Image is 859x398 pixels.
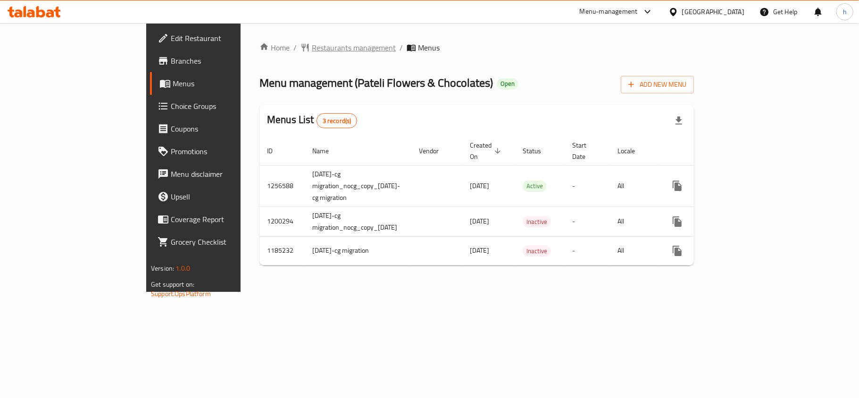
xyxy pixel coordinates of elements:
[610,165,659,207] td: All
[259,42,694,53] nav: breadcrumb
[312,145,341,157] span: Name
[610,236,659,265] td: All
[470,215,489,227] span: [DATE]
[305,207,411,236] td: [DATE]-cg migration_nocg_copy_[DATE]
[659,137,764,166] th: Actions
[173,78,282,89] span: Menus
[305,165,411,207] td: [DATE]-cg migration_nocg_copy_[DATE]-cg migration
[150,117,290,140] a: Coupons
[418,42,440,53] span: Menus
[300,42,396,53] a: Restaurants management
[523,145,553,157] span: Status
[171,168,282,180] span: Menu disclaimer
[628,79,686,91] span: Add New Menu
[312,42,396,53] span: Restaurants management
[151,262,174,274] span: Version:
[565,207,610,236] td: -
[317,116,357,125] span: 3 record(s)
[523,216,551,227] span: Inactive
[666,240,689,262] button: more
[171,146,282,157] span: Promotions
[171,214,282,225] span: Coverage Report
[523,245,551,257] div: Inactive
[400,42,403,53] li: /
[621,76,694,93] button: Add New Menu
[151,278,194,290] span: Get support on:
[175,262,190,274] span: 1.0.0
[150,95,290,117] a: Choice Groups
[572,140,599,162] span: Start Date
[151,288,211,300] a: Support.OpsPlatform
[150,72,290,95] a: Menus
[150,231,290,253] a: Grocery Checklist
[150,50,290,72] a: Branches
[150,27,290,50] a: Edit Restaurant
[667,109,690,132] div: Export file
[150,185,290,208] a: Upsell
[470,180,489,192] span: [DATE]
[150,140,290,163] a: Promotions
[171,100,282,112] span: Choice Groups
[419,145,451,157] span: Vendor
[171,191,282,202] span: Upsell
[682,7,744,17] div: [GEOGRAPHIC_DATA]
[689,240,711,262] button: Change Status
[497,78,518,90] div: Open
[666,174,689,197] button: more
[565,236,610,265] td: -
[150,208,290,231] a: Coverage Report
[523,246,551,257] span: Inactive
[171,33,282,44] span: Edit Restaurant
[610,207,659,236] td: All
[305,236,411,265] td: [DATE]-cg migration
[150,163,290,185] a: Menu disclaimer
[267,145,285,157] span: ID
[666,210,689,233] button: more
[523,181,547,191] span: Active
[171,55,282,66] span: Branches
[267,113,357,128] h2: Menus List
[497,80,518,88] span: Open
[689,210,711,233] button: Change Status
[580,6,638,17] div: Menu-management
[259,72,493,93] span: Menu management ( Pateli Flowers & Chocolates )
[617,145,647,157] span: Locale
[523,216,551,227] div: Inactive
[171,123,282,134] span: Coupons
[470,140,504,162] span: Created On
[470,244,489,257] span: [DATE]
[843,7,847,17] span: h
[259,137,764,265] table: enhanced table
[171,236,282,248] span: Grocery Checklist
[317,113,358,128] div: Total records count
[565,165,610,207] td: -
[293,42,297,53] li: /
